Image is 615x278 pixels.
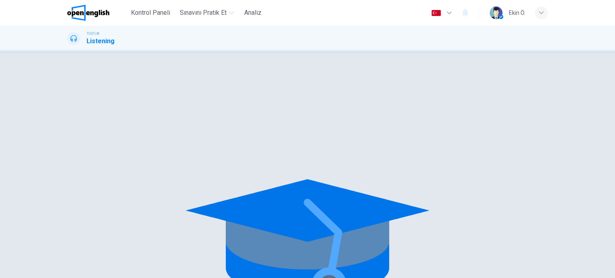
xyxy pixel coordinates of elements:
[177,6,237,20] button: Sınavını Pratik Et
[180,8,227,18] span: Sınavını Pratik Et
[431,10,441,16] img: tr
[131,8,170,18] span: Kontrol Paneli
[490,6,502,19] img: Profile picture
[67,5,109,21] img: OpenEnglish logo
[86,36,115,46] h1: Listening
[240,6,266,20] button: Analiz
[86,31,99,36] span: TOEFL®
[509,8,525,18] div: Ekin Ö.
[67,5,128,21] a: OpenEnglish logo
[244,8,261,18] span: Analiz
[128,6,173,20] button: Kontrol Paneli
